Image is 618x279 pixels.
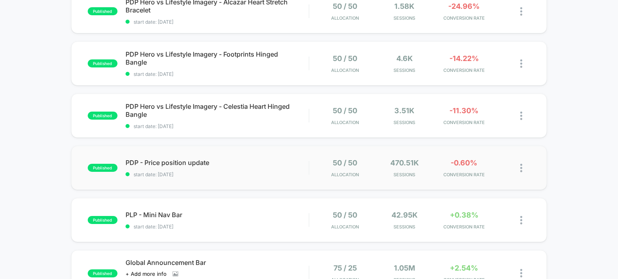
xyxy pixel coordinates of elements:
[88,59,117,67] span: published
[448,2,480,10] span: -24.96%
[391,211,418,219] span: 42.95k
[377,15,432,21] span: Sessions
[333,159,357,167] span: 50 / 50
[394,2,414,10] span: 1.58k
[520,59,522,68] img: close
[331,224,359,230] span: Allocation
[436,172,492,177] span: CONVERSION RATE
[126,211,309,219] span: PLP - Mini Nav Bar
[436,15,492,21] span: CONVERSION RATE
[126,19,309,25] span: start date: [DATE]
[88,112,117,120] span: published
[126,159,309,167] span: PDP - Price position update
[390,159,419,167] span: 470.51k
[520,269,522,277] img: close
[126,259,309,267] span: Global Announcement Bar
[377,172,432,177] span: Sessions
[333,54,357,63] span: 50 / 50
[126,224,309,230] span: start date: [DATE]
[333,2,357,10] span: 50 / 50
[520,112,522,120] img: close
[377,224,432,230] span: Sessions
[88,269,117,277] span: published
[88,216,117,224] span: published
[88,7,117,15] span: published
[126,71,309,77] span: start date: [DATE]
[333,211,357,219] span: 50 / 50
[436,120,492,125] span: CONVERSION RATE
[377,67,432,73] span: Sessions
[450,211,478,219] span: +0.38%
[394,264,415,272] span: 1.05M
[331,67,359,73] span: Allocation
[126,271,167,277] span: + Add more info
[377,120,432,125] span: Sessions
[520,164,522,172] img: close
[520,216,522,224] img: close
[396,54,413,63] span: 4.6k
[331,15,359,21] span: Allocation
[88,164,117,172] span: published
[436,224,492,230] span: CONVERSION RATE
[126,123,309,129] span: start date: [DATE]
[450,264,478,272] span: +2.54%
[333,106,357,115] span: 50 / 50
[394,106,414,115] span: 3.51k
[451,159,477,167] span: -0.60%
[126,171,309,177] span: start date: [DATE]
[436,67,492,73] span: CONVERSION RATE
[331,172,359,177] span: Allocation
[331,120,359,125] span: Allocation
[449,54,479,63] span: -14.22%
[520,7,522,16] img: close
[126,102,309,118] span: PDP Hero vs Lifestyle Imagery - Celestia Heart Hinged Bangle
[449,106,478,115] span: -11.30%
[126,50,309,66] span: PDP Hero vs Lifestyle Imagery - Footprints Hinged Bangle
[334,264,357,272] span: 75 / 25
